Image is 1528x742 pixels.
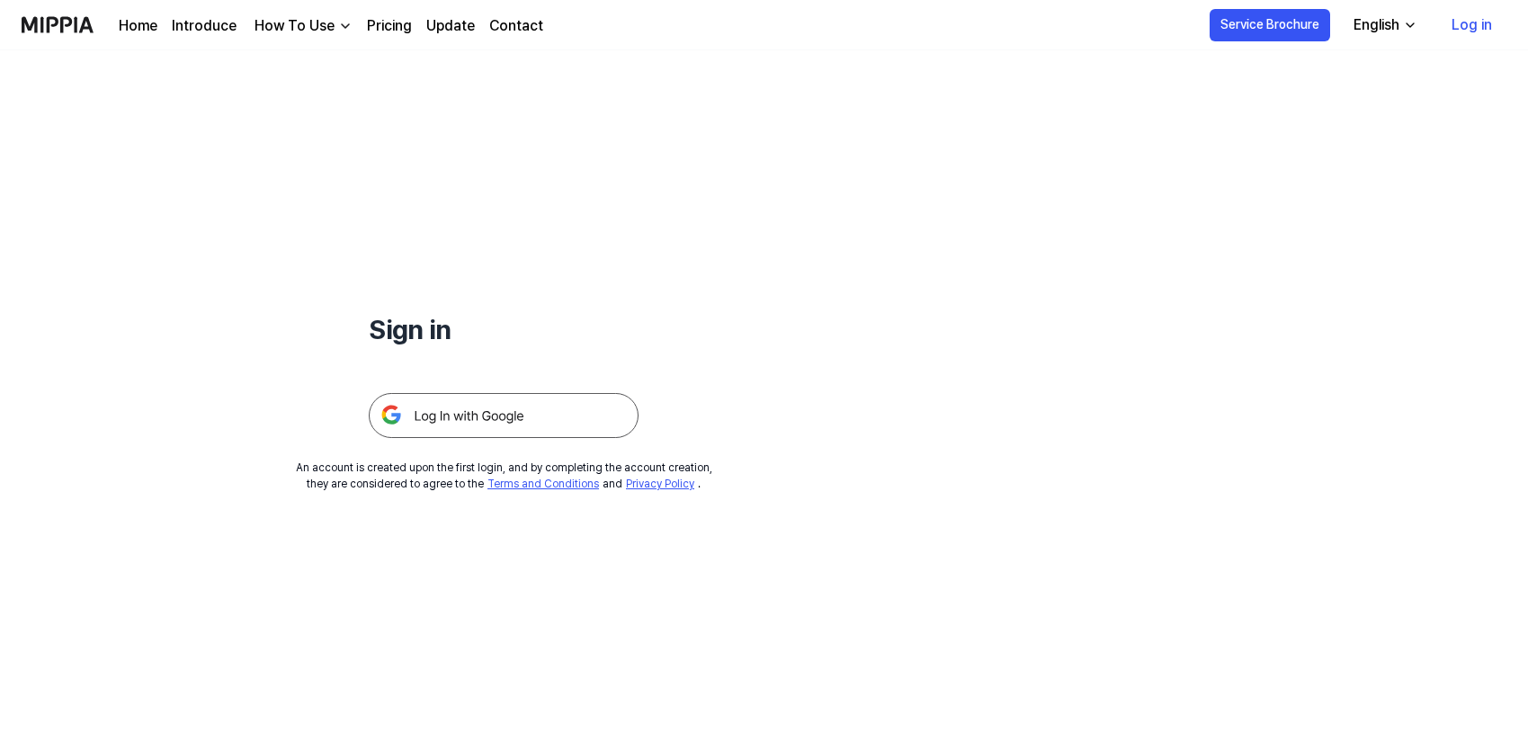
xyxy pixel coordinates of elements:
[1210,9,1330,41] button: Service Brochure
[487,478,599,490] a: Terms and Conditions
[251,15,353,37] button: How To Use
[172,15,237,37] a: Introduce
[367,15,412,37] a: Pricing
[369,309,639,350] h1: Sign in
[338,19,353,33] img: down
[1350,14,1403,36] div: English
[119,15,157,37] a: Home
[251,15,338,37] div: How To Use
[369,393,639,438] img: 구글 로그인 버튼
[1339,7,1428,43] button: English
[426,15,475,37] a: Update
[626,478,694,490] a: Privacy Policy
[296,460,712,492] div: An account is created upon the first login, and by completing the account creation, they are cons...
[489,15,543,37] a: Contact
